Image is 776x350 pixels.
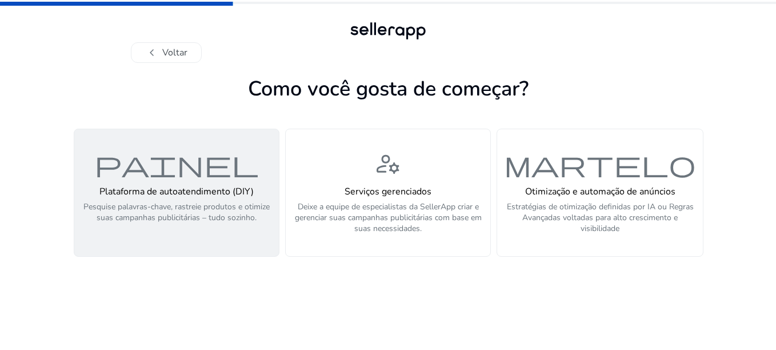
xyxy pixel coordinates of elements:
button: MarteloOtimização e automação de anúnciosEstratégias de otimização definidas por IA ou Regras Ava... [497,129,703,257]
button: chevron_leftVoltar [131,42,202,63]
h4: Serviços gerenciados [293,186,483,197]
p: Deixe a equipe de especialistas da SellerApp criar e gerenciar suas campanhas publicitárias com b... [293,201,483,236]
span: Martelo [504,150,696,177]
span: painel [94,150,259,177]
span: chevron_left [145,46,159,59]
button: painelPlataforma de autoatendimento (DIY)Pesquise palavras-chave, rastreie produtos e otimize sua... [74,129,279,257]
p: Pesquise palavras-chave, rastreie produtos e otimize suas campanhas publicitárias – tudo sozinho. [81,201,272,236]
span: manage_accounts [374,150,402,177]
button: manage_accountsServiços gerenciadosDeixe a equipe de especialistas da SellerApp criar e gerenciar... [285,129,491,257]
h4: Otimização e automação de anúncios [504,186,696,197]
font: Voltar [162,46,187,59]
p: Estratégias de otimização definidas por IA ou Regras Avançadas voltadas para alto crescimento e v... [504,201,696,236]
h1: Como você gosta de começar? [74,77,702,101]
h4: Plataforma de autoatendimento (DIY) [81,186,272,197]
